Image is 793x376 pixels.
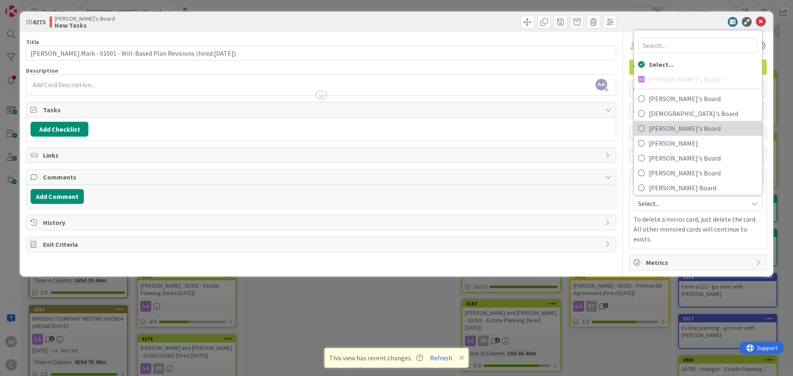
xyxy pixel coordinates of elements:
[646,258,752,267] span: Metrics
[634,91,762,106] a: [PERSON_NAME]'s Board
[649,137,758,149] span: [PERSON_NAME]
[649,92,758,105] span: [PERSON_NAME]'s Board
[26,17,45,27] span: ID
[634,189,651,194] span: Board
[32,18,45,26] b: 4273
[634,214,762,244] p: To delete a mirror card, just delete the card. All other mirrored cards will continue to exists.
[638,38,758,53] input: Search...
[31,189,84,204] button: Add Comment
[55,15,115,22] span: [PERSON_NAME]'s Board
[31,122,88,137] button: Add Checklist
[649,58,758,71] span: Select...
[55,22,115,28] b: New Tasks
[43,239,601,249] span: Exit Criteria
[649,152,758,164] span: [PERSON_NAME]'s Board
[26,46,616,61] input: type card name here...
[634,121,762,136] a: [PERSON_NAME]'s Board
[649,182,758,194] span: [PERSON_NAME] Board
[427,352,455,363] button: Refresh
[43,150,601,160] span: Links
[329,353,423,363] span: This view has recent changes.
[634,57,762,72] a: Select...
[634,136,762,151] a: [PERSON_NAME]
[26,38,39,46] label: Title
[17,1,38,11] span: Support
[638,198,744,209] span: Select...
[649,167,758,179] span: [PERSON_NAME]'s Board
[43,105,601,115] span: Tasks
[634,166,762,180] a: [PERSON_NAME]'s Board
[43,218,601,227] span: History
[649,122,758,135] span: [PERSON_NAME]'s Board
[26,67,58,74] span: Description
[649,107,758,120] span: [DEMOGRAPHIC_DATA]'s Board
[43,172,601,182] span: Comments
[596,79,607,90] span: AA
[634,151,762,166] a: [PERSON_NAME]'s Board
[634,106,762,121] a: [DEMOGRAPHIC_DATA]'s Board
[634,180,762,195] a: [PERSON_NAME] Board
